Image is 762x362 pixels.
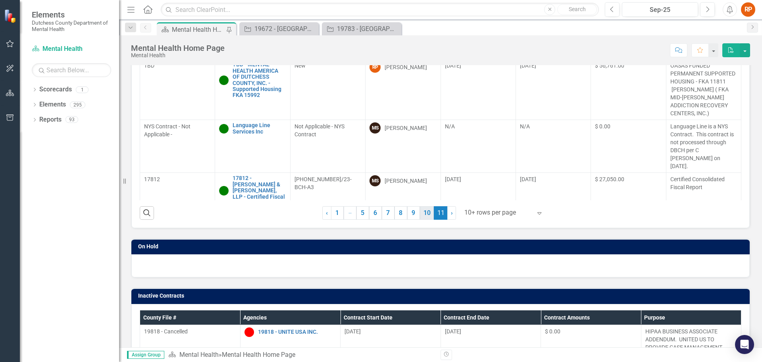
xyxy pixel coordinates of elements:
div: N/A [520,122,587,130]
img: ClearPoint Strategy [4,9,18,23]
input: Search Below... [32,63,111,77]
a: Reports [39,115,62,124]
td: Double-Click to Edit [516,59,591,120]
td: Double-Click to Edit [441,173,516,209]
p: Language Line is a NYS Contract. This contract is not processed through DBCH per C [PERSON_NAME] ... [670,122,737,170]
td: Double-Click to Edit [140,173,215,209]
span: [DATE] [344,328,361,335]
span: $ 0.00 [595,123,610,130]
a: 19672 - [GEOGRAPHIC_DATA] - Internship [241,24,317,34]
input: Search ClearPoint... [161,3,599,17]
div: Mental Health [131,52,225,58]
span: [DATE] [445,176,461,182]
img: Active [219,186,229,196]
a: 7 [382,206,394,220]
h3: On Hold [138,244,746,250]
td: Double-Click to Edit [666,120,741,173]
div: 19672 - [GEOGRAPHIC_DATA] - Internship [254,24,317,34]
span: [DATE] [520,176,536,182]
span: $ 27,050.00 [595,176,624,182]
a: TBD - MENTAL HEALTH AMERICA OF DUTCHESS COUNTY, INC. - Supported Housing FKA 15992 [233,62,286,98]
td: Double-Click to Edit [290,59,365,120]
small: Dutchess County Department of Mental Health [32,19,111,33]
div: [PERSON_NAME] [385,177,427,185]
div: Sep-25 [625,5,695,15]
span: 11 [434,206,448,220]
div: Mental Health Home Page [222,351,295,358]
td: Double-Click to Edit [666,173,741,209]
a: 1 [331,206,344,220]
a: Mental Health [32,45,111,54]
span: [PHONE_NUMBER]/23-BCH-A3 [294,176,352,190]
button: RP [741,2,755,17]
td: Double-Click to Edit [516,173,591,209]
div: N/A [445,122,512,130]
span: [DATE] [445,62,461,69]
div: [PERSON_NAME] [385,63,427,71]
div: MS [369,175,381,186]
span: ‹ [326,209,328,217]
td: Double-Click to Edit Right Click for Context Menu [215,173,290,209]
img: Inactive [244,327,254,337]
a: Scorecards [39,85,72,94]
button: Search [557,4,597,15]
span: New [294,62,306,69]
span: Search [569,6,586,12]
td: Double-Click to Edit Right Click for Context Menu [215,120,290,173]
a: Mental Health [179,351,219,358]
td: Double-Click to Edit [140,59,215,120]
span: NYS Contract - Not Applicable - [144,123,190,137]
td: Double-Click to Edit [666,59,741,120]
div: 19783 - [GEOGRAPHIC_DATA] - Internship [337,24,399,34]
div: RP [369,62,381,73]
div: MS [369,122,381,134]
td: Double-Click to Edit [591,120,666,173]
div: Mental Health Home Page [172,25,224,35]
h3: Inactive Contracts [138,293,746,299]
div: Mental Health Home Page [131,44,225,52]
a: 6 [369,206,382,220]
span: Elements [32,10,111,19]
div: [PERSON_NAME] [385,124,427,132]
img: Active [219,75,229,85]
td: Double-Click to Edit [140,120,215,173]
span: Assign Group [127,351,164,359]
td: Double-Click to Edit [591,173,666,209]
td: Double-Click to Edit [591,59,666,120]
a: 10 [420,206,434,220]
td: Double-Click to Edit [366,173,441,209]
td: Double-Click to Edit [366,59,441,120]
a: Language Line Services Inc [233,122,286,135]
p: OASAS FUNDED PERMANENT SUPPORTED HOUSING - FKA 11811 [PERSON_NAME] ( FKA MID-[PERSON_NAME] ADDICT... [670,62,737,117]
span: Not Applicable - NYS Contract [294,123,344,137]
a: Elements [39,100,66,109]
div: 1 [76,86,89,93]
span: TBD [144,62,154,69]
span: › [451,209,453,217]
div: Open Intercom Messenger [735,335,754,354]
a: 5 [356,206,369,220]
a: 19818 - UNITE USA INC. [258,329,337,335]
td: Double-Click to Edit Right Click for Context Menu [215,59,290,120]
span: $ 0.00 [545,328,560,335]
div: 93 [65,116,78,123]
td: Double-Click to Edit [441,120,516,173]
td: Double-Click to Edit [441,59,516,120]
td: Double-Click to Edit [366,120,441,173]
span: Certified Consolidated Fiscal Report [670,176,725,190]
td: Double-Click to Edit [290,120,365,173]
span: 17812 [144,176,160,182]
a: 9 [407,206,420,220]
button: Sep-25 [622,2,698,17]
div: 295 [70,101,85,108]
span: [DATE] [445,328,461,335]
a: 8 [394,206,407,220]
a: 17812 - [PERSON_NAME] & [PERSON_NAME], LLP - Certified Fiscal Report [233,175,286,206]
img: Active [219,124,229,134]
span: [DATE] [520,62,536,69]
a: 19783 - [GEOGRAPHIC_DATA] - Internship [324,24,399,34]
div: » [168,350,435,360]
span: $ 56,761.00 [595,62,624,69]
td: Double-Click to Edit [516,120,591,173]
